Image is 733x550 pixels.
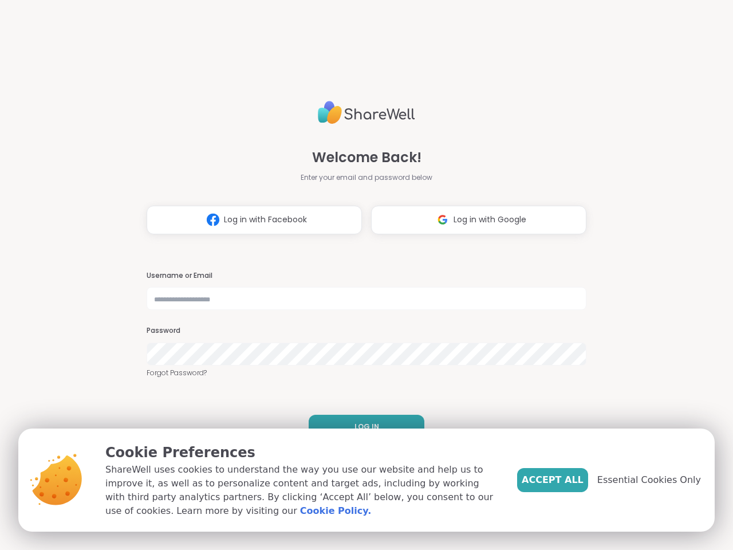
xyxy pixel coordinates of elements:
[597,473,701,487] span: Essential Cookies Only
[309,415,424,439] button: LOG IN
[432,209,454,230] img: ShareWell Logomark
[312,147,421,168] span: Welcome Back!
[147,326,586,336] h3: Password
[454,214,526,226] span: Log in with Google
[301,172,432,183] span: Enter your email and password below
[147,368,586,378] a: Forgot Password?
[202,209,224,230] img: ShareWell Logomark
[105,463,499,518] p: ShareWell uses cookies to understand the way you use our website and help us to improve it, as we...
[300,504,371,518] a: Cookie Policy.
[517,468,588,492] button: Accept All
[147,206,362,234] button: Log in with Facebook
[318,96,415,129] img: ShareWell Logo
[371,206,586,234] button: Log in with Google
[105,442,499,463] p: Cookie Preferences
[224,214,307,226] span: Log in with Facebook
[354,422,379,432] span: LOG IN
[522,473,584,487] span: Accept All
[147,271,586,281] h3: Username or Email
